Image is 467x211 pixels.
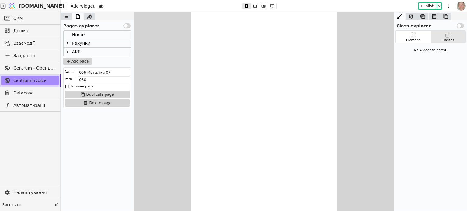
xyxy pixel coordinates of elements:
[63,2,96,10] div: Add widget
[65,91,130,98] button: Duplicate page
[2,202,52,208] span: Зменшити
[63,58,92,65] button: Add page
[457,2,466,11] img: 1560949290925-CROPPED-IMG_0201-2-.jpg
[406,38,420,43] div: Element
[6,0,61,12] a: [DOMAIN_NAME]
[64,31,131,39] div: Home
[13,40,56,46] span: Взаємодії
[13,189,56,196] span: Налаштування
[1,188,59,197] a: Налаштування
[419,3,437,9] button: Publish
[1,38,59,48] a: Взаємодії
[13,102,56,109] span: Автоматизації
[65,69,74,75] div: Name
[1,76,59,85] a: centruminvoice
[442,38,454,43] div: Classes
[1,100,59,110] a: Автоматизації
[65,76,72,82] div: Path
[72,48,81,56] div: AKTs
[13,28,56,34] span: Дошка
[61,20,134,29] div: Pages explorer
[65,99,130,107] button: Delete page
[13,65,56,71] span: Centrum - Оренда офісних приміщень
[19,2,64,10] span: [DOMAIN_NAME]
[1,13,59,23] a: CRM
[13,90,56,96] span: Database
[1,26,59,36] a: Дошка
[1,51,59,60] a: Завдання
[13,77,56,84] span: centruminvoice
[7,0,16,12] img: Logo
[72,39,90,47] div: Рахунки
[1,88,59,98] a: Database
[13,15,23,22] span: CRM
[13,53,35,59] span: Завдання
[71,83,94,90] div: Is home page
[72,31,85,39] div: Home
[1,63,59,73] a: Centrum - Оренда офісних приміщень
[64,39,131,48] div: Рахунки
[395,46,466,56] div: No widget selected.
[64,48,131,56] div: AKTs
[394,20,467,29] div: Class explorer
